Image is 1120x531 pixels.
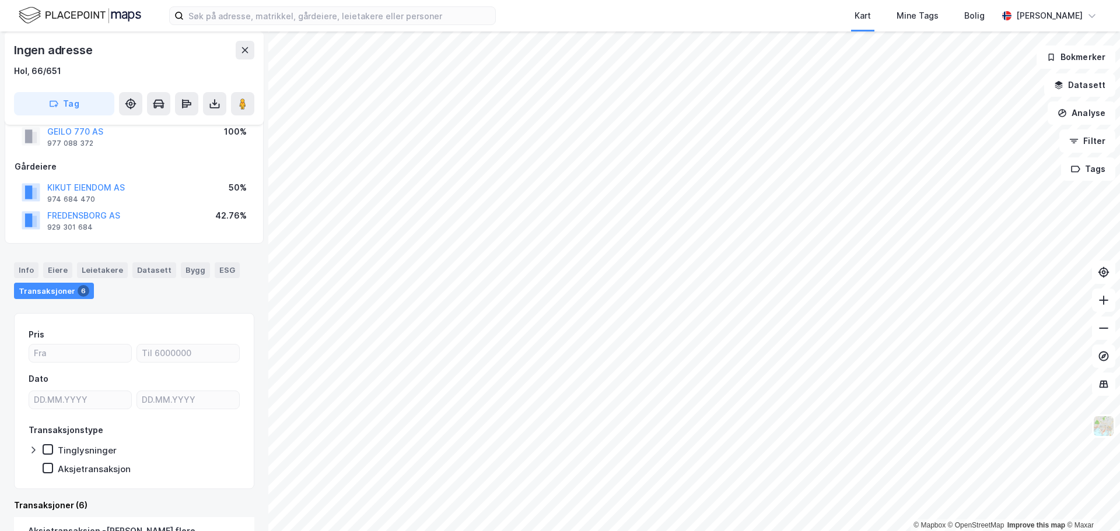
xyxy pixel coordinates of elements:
[14,498,254,512] div: Transaksjoner (6)
[47,223,93,232] div: 929 301 684
[78,285,89,297] div: 6
[181,262,210,277] div: Bygg
[215,262,240,277] div: ESG
[58,445,117,456] div: Tinglysninger
[58,463,131,474] div: Aksjetransaksjon
[29,344,131,362] input: Fra
[855,9,871,23] div: Kart
[14,283,94,299] div: Transaksjoner
[1093,415,1115,437] img: Z
[19,5,141,26] img: logo.f888ab2527a4732fd821a326f86c7f29.svg
[1037,45,1115,69] button: Bokmerker
[29,372,48,386] div: Dato
[1016,9,1083,23] div: [PERSON_NAME]
[964,9,985,23] div: Bolig
[43,262,72,277] div: Eiere
[1007,521,1065,529] a: Improve this map
[14,41,94,59] div: Ingen adresse
[914,521,946,529] a: Mapbox
[1059,129,1115,153] button: Filter
[47,139,93,148] div: 977 088 372
[215,209,247,223] div: 42.76%
[47,195,95,204] div: 974 684 470
[1062,475,1120,531] iframe: Chat Widget
[137,344,239,362] input: Til 6000000
[897,9,939,23] div: Mine Tags
[29,423,103,437] div: Transaksjonstype
[1044,73,1115,97] button: Datasett
[77,262,128,277] div: Leietakere
[1061,157,1115,181] button: Tags
[14,92,114,115] button: Tag
[15,160,254,174] div: Gårdeiere
[132,262,176,277] div: Datasett
[184,7,495,24] input: Søk på adresse, matrikkel, gårdeiere, leietakere eller personer
[1062,475,1120,531] div: Kontrollprogram for chat
[948,521,1005,529] a: OpenStreetMap
[224,125,247,139] div: 100%
[229,181,247,195] div: 50%
[14,64,61,78] div: Hol, 66/651
[1048,101,1115,125] button: Analyse
[137,391,239,409] input: DD.MM.YYYY
[29,328,44,342] div: Pris
[29,391,131,409] input: DD.MM.YYYY
[14,262,38,277] div: Info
